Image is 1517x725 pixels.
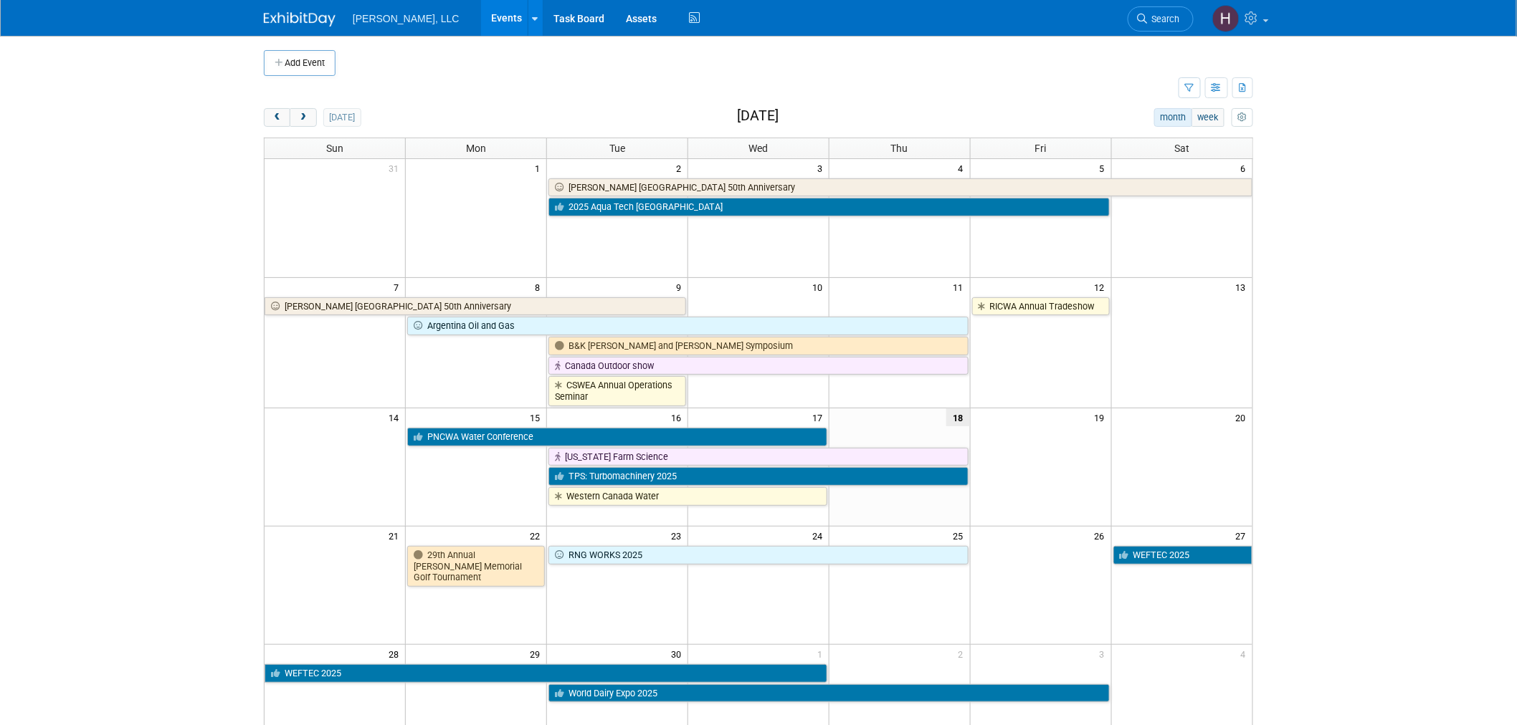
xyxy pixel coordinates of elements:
[1240,159,1252,177] span: 6
[326,143,343,154] span: Sun
[952,278,970,296] span: 11
[972,297,1110,316] a: RICWA Annual Tradeshow
[952,527,970,544] span: 25
[816,645,829,663] span: 1
[1093,527,1111,544] span: 26
[548,467,969,486] a: TPS: Turbomachinery 2025
[387,408,405,426] span: 14
[353,13,460,24] span: [PERSON_NAME], LLC
[548,357,969,375] a: Canada Outdoor show
[670,645,688,663] span: 30
[1174,143,1189,154] span: Sat
[675,159,688,177] span: 2
[548,546,969,565] a: RNG WORKS 2025
[323,108,361,127] button: [DATE]
[748,143,768,154] span: Wed
[737,108,779,124] h2: [DATE]
[407,428,827,446] a: PNCWA Water Conference
[891,143,908,154] span: Thu
[1192,108,1224,127] button: week
[548,337,969,355] a: B&K [PERSON_NAME] and [PERSON_NAME] Symposium
[609,143,625,154] span: Tue
[1147,14,1180,24] span: Search
[811,527,829,544] span: 24
[528,408,546,426] span: 15
[1212,5,1240,32] img: Hannah Mulholland
[811,278,829,296] span: 10
[1035,143,1047,154] span: Fri
[533,159,546,177] span: 1
[466,143,486,154] span: Mon
[811,408,829,426] span: 17
[1235,278,1252,296] span: 13
[407,317,968,335] a: Argentina Oil and Gas
[957,159,970,177] span: 4
[548,487,827,506] a: Western Canada Water
[265,297,686,316] a: [PERSON_NAME] [GEOGRAPHIC_DATA] 50th Anniversary
[548,448,969,466] a: [US_STATE] Farm Science
[264,50,336,76] button: Add Event
[675,278,688,296] span: 9
[264,108,290,127] button: prev
[387,645,405,663] span: 28
[1093,408,1111,426] span: 19
[528,645,546,663] span: 29
[670,408,688,426] span: 16
[264,12,336,27] img: ExhibitDay
[1154,108,1192,127] button: month
[290,108,316,127] button: next
[548,198,1109,216] a: 2025 Aqua Tech [GEOGRAPHIC_DATA]
[1235,527,1252,544] span: 27
[1232,108,1253,127] button: myCustomButton
[957,645,970,663] span: 2
[1237,113,1247,123] i: Personalize Calendar
[1098,159,1111,177] span: 5
[1240,645,1252,663] span: 4
[533,278,546,296] span: 8
[392,278,405,296] span: 7
[528,527,546,544] span: 22
[670,527,688,544] span: 23
[407,546,545,587] a: 29th Annual [PERSON_NAME] Memorial Golf Tournament
[1098,645,1111,663] span: 3
[816,159,829,177] span: 3
[387,159,405,177] span: 31
[1093,278,1111,296] span: 12
[548,178,1252,197] a: [PERSON_NAME] [GEOGRAPHIC_DATA] 50th Anniversary
[946,408,970,426] span: 18
[1235,408,1252,426] span: 20
[265,664,827,683] a: WEFTEC 2025
[1113,546,1252,565] a: WEFTEC 2025
[548,684,1109,703] a: World Dairy Expo 2025
[387,527,405,544] span: 21
[548,376,686,405] a: CSWEA Annual Operations Seminar
[1128,6,1194,32] a: Search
